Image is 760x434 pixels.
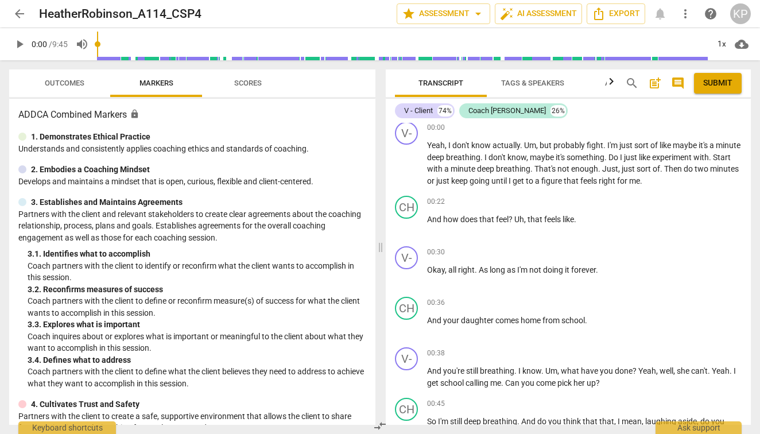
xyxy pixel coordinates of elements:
[544,215,563,224] span: feels
[541,176,564,185] span: figure
[711,417,724,426] span: you
[31,398,139,410] p: 4. Cultivates Trust and Safety
[427,348,445,358] span: 00:38
[536,141,540,150] span: ,
[526,176,535,185] span: to
[583,417,599,426] span: that
[712,366,730,375] span: Yeah
[691,366,708,375] span: can't
[542,316,561,325] span: from
[427,399,445,409] span: 00:45
[646,74,664,92] button: Add summary
[671,76,685,90] span: comment
[622,164,637,173] span: just
[598,164,602,173] span: .
[28,366,366,389] p: Coach partners with the client to define what the client believes they need to address to achieve...
[524,141,536,150] span: Um
[445,265,448,274] span: ,
[694,73,742,94] button: Please Do Not Submit until your Assessment is Complete
[427,153,446,162] span: deep
[521,378,536,387] span: you
[395,122,418,145] div: Change speaker
[18,410,366,434] p: Partners with the client to create a safe, supportive environment that allows the client to share...
[697,417,700,426] span: ,
[39,7,201,21] h2: HeatherRobinson_A114_CSP4
[530,164,534,173] span: .
[445,141,448,150] span: ,
[448,265,458,274] span: all
[28,248,366,260] div: 3. 1. Identifies what to accomplish
[440,378,466,387] span: school
[608,153,620,162] span: Do
[451,164,477,173] span: minute
[395,196,418,219] div: Change speaker
[536,378,557,387] span: come
[534,164,557,173] span: That's
[520,141,524,150] span: .
[602,164,618,173] span: Just
[464,417,483,426] span: deep
[458,265,475,274] span: right
[130,109,139,119] span: Assessment is enabled for this document. The competency model is locked and follows the assessmen...
[571,164,598,173] span: enough
[600,366,615,375] span: you
[484,153,488,162] span: I
[678,417,697,426] span: aside
[574,215,576,224] span: .
[234,79,262,87] span: Scores
[501,79,564,87] span: Tags & Speakers
[437,105,453,117] div: 74%
[599,176,617,185] span: right
[625,76,639,90] span: search
[564,176,580,185] span: that
[703,77,732,89] span: Submit
[513,176,526,185] span: get
[556,153,567,162] span: it's
[596,378,600,387] span: ?
[699,141,709,150] span: it's
[475,265,479,274] span: .
[32,40,47,49] span: 0:00
[427,316,443,325] span: And
[450,417,464,426] span: still
[587,141,603,150] span: fight
[460,215,479,224] span: does
[638,366,656,375] span: Yeah
[397,3,490,24] button: Assessment
[18,176,366,188] p: Develops and maintains a mindset that is open, curious, flexible and client-centered.
[693,153,709,162] span: with
[427,417,438,426] span: So
[563,215,574,224] span: like
[645,417,678,426] span: laughing
[704,7,718,21] span: help
[557,378,573,387] span: pick
[678,7,692,21] span: more_vert
[28,354,366,366] div: 3. 4. Defines what to address
[573,378,587,387] span: her
[477,164,496,173] span: deep
[490,378,501,387] span: me
[567,153,604,162] span: something
[31,164,150,176] p: 2. Embodies a Coaching Mindset
[664,164,684,173] span: Then
[466,366,480,375] span: still
[614,417,618,426] span: ,
[604,153,608,162] span: .
[660,366,673,375] span: well
[524,215,528,224] span: ,
[480,366,514,375] span: breathing
[543,265,565,274] span: doing
[427,265,445,274] span: Okay
[471,7,485,21] span: arrow_drop_down
[557,164,571,173] span: not
[427,123,445,133] span: 00:00
[563,417,583,426] span: think
[639,153,652,162] span: like
[507,153,526,162] span: know
[652,153,693,162] span: experiment
[580,176,599,185] span: feels
[505,378,521,387] span: Can
[529,265,543,274] span: not
[395,246,418,269] div: Change speaker
[471,141,493,150] span: know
